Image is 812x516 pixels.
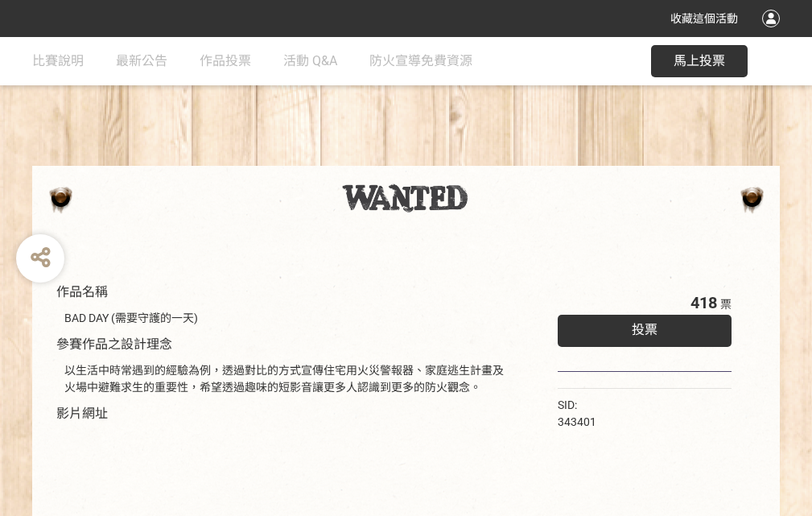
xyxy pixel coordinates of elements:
span: 影片網址 [56,406,108,421]
div: BAD DAY (需要守護的一天) [64,310,509,327]
span: 比賽說明 [32,53,84,68]
span: 票 [720,298,732,311]
a: 作品投票 [200,37,251,85]
span: 最新公告 [116,53,167,68]
span: 投票 [632,322,657,337]
a: 最新公告 [116,37,167,85]
span: 作品名稱 [56,284,108,299]
a: 防火宣導免費資源 [369,37,472,85]
a: 活動 Q&A [283,37,337,85]
span: 作品投票 [200,53,251,68]
span: 活動 Q&A [283,53,337,68]
a: 比賽說明 [32,37,84,85]
span: 防火宣導免費資源 [369,53,472,68]
span: 收藏這個活動 [670,12,738,25]
iframe: Facebook Share [600,397,681,413]
span: 418 [690,293,717,312]
span: 馬上投票 [674,53,725,68]
span: SID: 343401 [558,398,596,428]
div: 以生活中時常遇到的經驗為例，透過對比的方式宣傳住宅用火災警報器、家庭逃生計畫及火場中避難求生的重要性，希望透過趣味的短影音讓更多人認識到更多的防火觀念。 [64,362,509,396]
span: 參賽作品之設計理念 [56,336,172,352]
button: 馬上投票 [651,45,748,77]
